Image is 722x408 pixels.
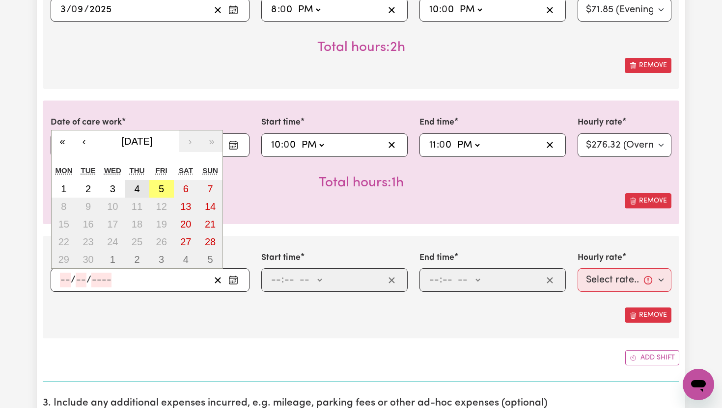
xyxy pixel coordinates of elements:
button: 24 September 2025 [100,233,125,251]
button: 26 September 2025 [149,233,174,251]
input: -- [429,138,437,153]
abbr: Sunday [202,166,218,175]
span: 0 [442,5,447,15]
button: 29 September 2025 [52,251,76,268]
abbr: 2 September 2025 [85,183,91,194]
abbr: 17 September 2025 [107,219,118,229]
label: Hourly rate [578,116,622,129]
abbr: Saturday [179,166,193,175]
abbr: 2 October 2025 [134,254,139,265]
abbr: 25 September 2025 [132,236,142,247]
span: 0 [71,5,77,15]
button: 25 September 2025 [125,233,149,251]
abbr: 8 September 2025 [61,201,66,212]
button: 12 September 2025 [149,198,174,215]
label: Date of care work [51,116,122,129]
abbr: 4 October 2025 [183,254,189,265]
iframe: Button to launch messaging window [683,369,714,400]
input: -- [271,273,281,287]
button: 4 October 2025 [174,251,198,268]
button: ‹ [73,130,95,152]
button: » [201,130,222,152]
abbr: 16 September 2025 [83,219,93,229]
abbr: 5 September 2025 [159,183,164,194]
abbr: 22 September 2025 [58,236,69,247]
input: -- [281,2,294,17]
button: 9 September 2025 [76,198,101,215]
button: 17 September 2025 [100,215,125,233]
button: 1 October 2025 [100,251,125,268]
span: [DATE] [122,136,153,147]
button: Remove this shift [625,307,671,323]
abbr: 26 September 2025 [156,236,167,247]
input: ---- [91,273,111,287]
button: 11 September 2025 [125,198,149,215]
span: / [84,4,89,15]
button: 22 September 2025 [52,233,76,251]
label: End time [419,116,454,129]
button: 5 September 2025 [149,180,174,198]
button: 10 September 2025 [100,198,125,215]
input: -- [60,2,66,17]
abbr: 14 September 2025 [205,201,216,212]
abbr: Wednesday [104,166,121,175]
button: « [52,130,73,152]
button: Enter the date of care work [225,273,241,287]
span: / [86,275,91,285]
span: Total hours worked: 1 hour [319,176,404,190]
button: Clear date [210,273,225,287]
abbr: 27 September 2025 [180,236,191,247]
input: -- [271,138,281,153]
button: 20 September 2025 [174,215,198,233]
label: End time [419,252,454,264]
span: : [437,140,439,151]
abbr: 9 September 2025 [85,201,91,212]
abbr: 24 September 2025 [107,236,118,247]
span: / [66,4,71,15]
input: -- [429,2,439,17]
button: 18 September 2025 [125,215,149,233]
button: [DATE] [95,130,179,152]
abbr: 5 October 2025 [208,254,213,265]
button: 15 September 2025 [52,215,76,233]
button: Enter the date of care work [225,138,241,153]
abbr: 30 September 2025 [83,254,93,265]
button: 28 September 2025 [198,233,222,251]
span: : [281,140,283,151]
abbr: 28 September 2025 [205,236,216,247]
abbr: 18 September 2025 [132,219,142,229]
abbr: 12 September 2025 [156,201,167,212]
button: 2 October 2025 [125,251,149,268]
button: Remove this shift [625,193,671,208]
button: 3 October 2025 [149,251,174,268]
span: : [281,275,284,285]
span: : [439,4,442,15]
button: 7 September 2025 [198,180,222,198]
abbr: 10 September 2025 [107,201,118,212]
span: 0 [439,140,445,150]
span: 0 [280,5,286,15]
abbr: Tuesday [81,166,96,175]
button: 21 September 2025 [198,215,222,233]
button: 16 September 2025 [76,215,101,233]
input: ---- [89,2,112,17]
span: : [440,275,442,285]
span: : [278,4,280,15]
abbr: 1 September 2025 [61,183,66,194]
button: 4 September 2025 [125,180,149,198]
button: 27 September 2025 [174,233,198,251]
abbr: 1 October 2025 [110,254,115,265]
input: -- [442,273,453,287]
input: -- [271,2,278,17]
abbr: 3 September 2025 [110,183,115,194]
abbr: 6 September 2025 [183,183,189,194]
input: -- [440,138,453,153]
input: -- [76,273,86,287]
abbr: 21 September 2025 [205,219,216,229]
span: Total hours worked: 2 hours [317,41,405,54]
button: 2 September 2025 [76,180,101,198]
button: 19 September 2025 [149,215,174,233]
span: 0 [283,140,289,150]
button: › [179,130,201,152]
abbr: 11 September 2025 [132,201,142,212]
